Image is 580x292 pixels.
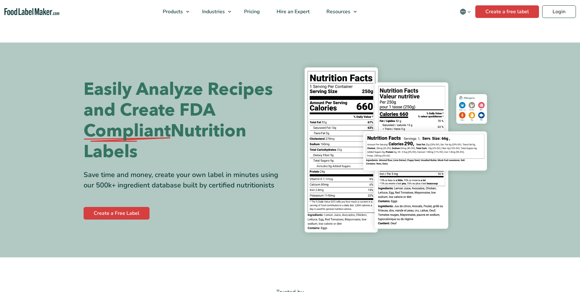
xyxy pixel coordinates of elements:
h1: Easily Analyze Recipes and Create FDA Nutrition Labels [84,79,285,162]
span: Products [161,8,184,15]
span: Industries [200,8,226,15]
span: Hire an Expert [275,8,310,15]
span: Resources [325,8,351,15]
a: Create a free label [475,5,539,18]
button: Change language [455,5,475,18]
span: Compliant [84,121,171,141]
a: Create a Free Label [84,207,149,220]
a: Food Label Maker homepage [4,8,59,15]
div: Save time and money, create your own label in minutes using our 500k+ ingredient database built b... [84,170,285,191]
a: Login [542,5,576,18]
span: Pricing [242,8,261,15]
